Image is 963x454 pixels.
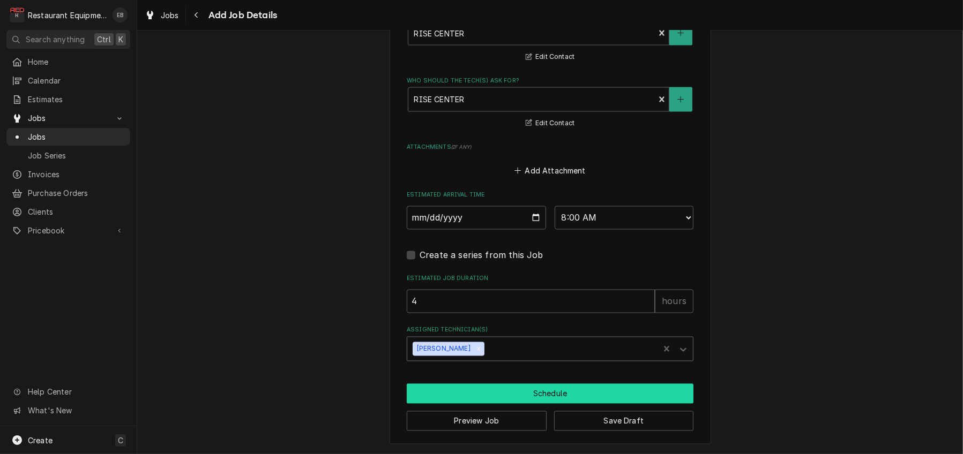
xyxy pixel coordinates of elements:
button: Navigate back [188,6,205,24]
a: Go to Pricebook [6,222,130,239]
select: Time Select [555,206,694,230]
div: Estimated Job Duration [407,275,693,313]
label: Assigned Technician(s) [407,326,693,335]
div: Restaurant Equipment Diagnostics's Avatar [10,7,25,22]
span: Jobs [28,131,125,142]
span: Ctrl [97,34,111,45]
button: Save Draft [554,411,694,431]
div: Restaurant Equipment Diagnostics [28,10,107,21]
span: Jobs [28,112,109,124]
a: Jobs [6,128,130,146]
div: hours [655,290,693,313]
a: Go to Help Center [6,383,130,400]
label: Estimated Arrival Time [407,191,693,200]
a: Clients [6,203,130,221]
a: Home [6,53,130,71]
span: Job Series [28,150,125,161]
span: Add Job Details [205,8,277,22]
label: Who should the tech(s) ask for? [407,77,693,85]
label: Estimated Job Duration [407,275,693,283]
a: Invoices [6,165,130,183]
div: Button Group Row [407,384,693,404]
div: [PERSON_NAME] [413,342,473,356]
div: Button Group [407,384,693,431]
span: Home [28,56,125,67]
span: Estimates [28,94,125,105]
div: Button Group Row [407,404,693,431]
div: Who should the tech(s) ask for? [407,77,693,130]
button: Search anythingCtrlK [6,30,130,49]
a: Go to Jobs [6,109,130,127]
span: Pricebook [28,225,109,236]
svg: Create New Contact [677,96,684,103]
div: Attachments [407,143,693,178]
div: Emily Bird's Avatar [113,7,128,22]
svg: Create New Contact [677,29,684,37]
span: Create [28,436,53,445]
div: Remove Wesley Fisher [473,342,484,356]
button: Create New Contact [669,87,692,112]
button: Edit Contact [524,50,576,64]
span: ( if any ) [451,144,472,150]
input: Date [407,206,546,230]
div: Assigned Technician(s) [407,326,693,361]
a: Purchase Orders [6,184,130,202]
span: Help Center [28,386,124,397]
span: Invoices [28,169,125,180]
span: What's New [28,405,124,416]
button: Create New Contact [669,21,692,46]
span: Clients [28,206,125,217]
span: Jobs [161,10,179,21]
div: Estimated Arrival Time [407,191,693,229]
label: Create a series from this Job [420,249,543,262]
button: Add Attachment [513,163,588,178]
a: Estimates [6,90,130,108]
button: Schedule [407,384,693,404]
span: C [118,435,123,446]
a: Jobs [140,6,183,24]
div: Who called in this service? [407,11,693,64]
span: Search anything [26,34,85,45]
a: Go to What's New [6,402,130,419]
button: Preview Job [407,411,547,431]
span: Purchase Orders [28,187,125,199]
span: Calendar [28,75,125,86]
div: R [10,7,25,22]
a: Job Series [6,147,130,164]
span: K [118,34,123,45]
div: EB [113,7,128,22]
button: Edit Contact [524,117,576,130]
a: Calendar [6,72,130,89]
label: Attachments [407,143,693,152]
